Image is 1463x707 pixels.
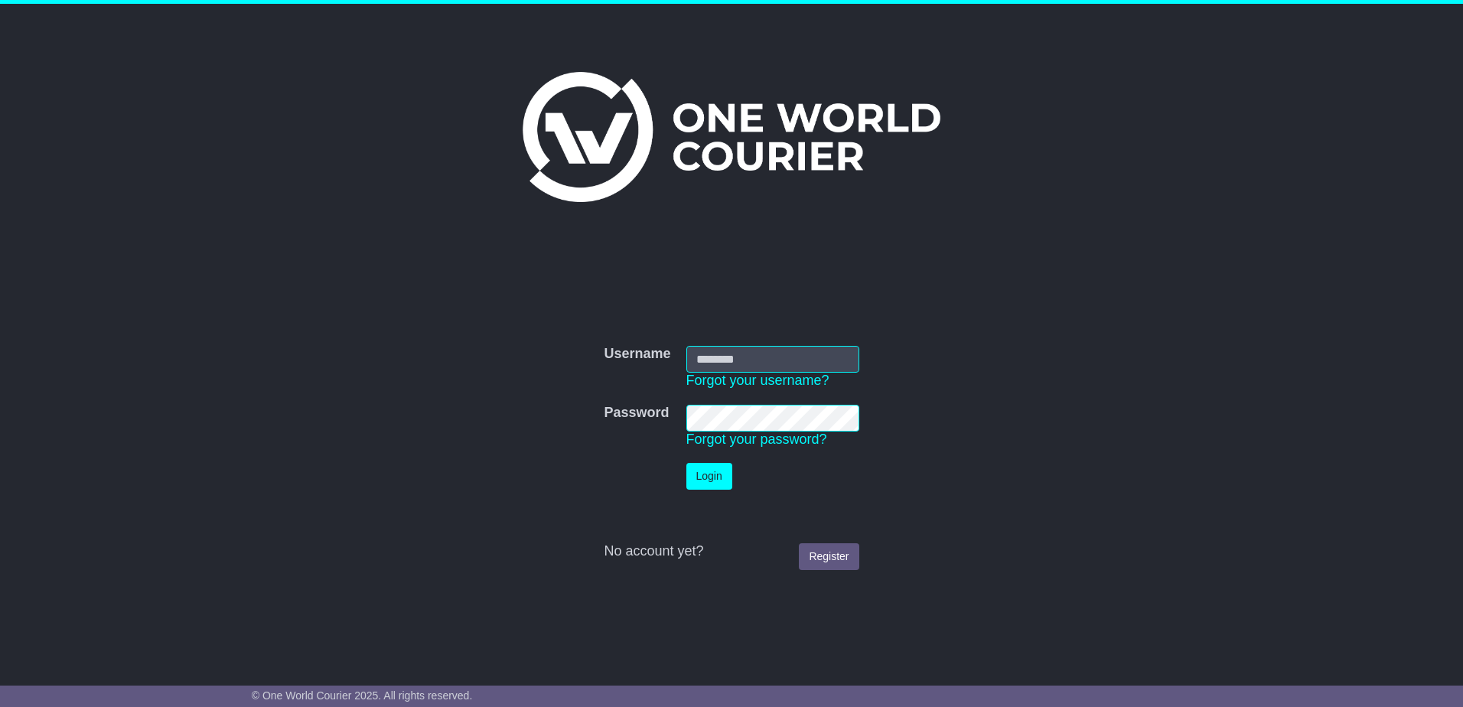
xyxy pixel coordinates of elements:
button: Login [686,463,732,490]
a: Forgot your username? [686,373,829,388]
a: Forgot your password? [686,432,827,447]
label: Password [604,405,669,422]
img: One World [523,72,940,202]
span: © One World Courier 2025. All rights reserved. [252,689,473,702]
div: No account yet? [604,543,859,560]
a: Register [799,543,859,570]
label: Username [604,346,670,363]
